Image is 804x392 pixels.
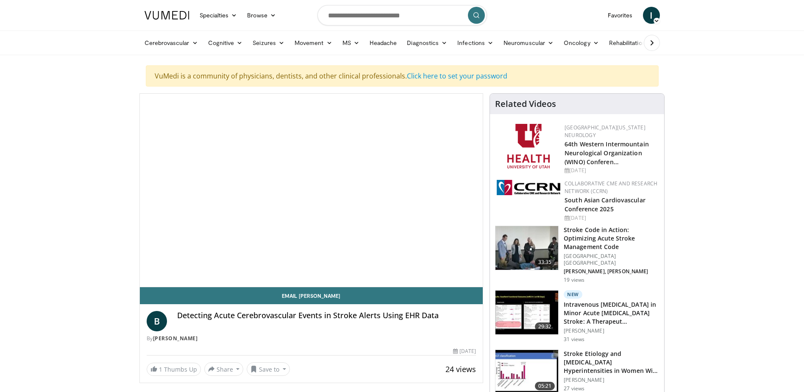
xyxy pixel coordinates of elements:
button: Share [204,362,244,376]
span: 33:35 [535,258,555,266]
h3: Stroke Code in Action: Optimizing Acute Stroke Management Code [564,226,659,251]
a: 1 Thumbs Up [147,363,201,376]
p: [PERSON_NAME] [564,377,659,384]
a: 29:32 New Intravenous [MEDICAL_DATA] in Minor Acute [MEDICAL_DATA] Stroke: A Therapeut… [PERSON_N... [495,290,659,343]
a: Infections [452,34,498,51]
a: MS [337,34,364,51]
a: Oncology [559,34,604,51]
a: Seizures [248,34,289,51]
h3: Stroke Etiology and [MEDICAL_DATA] Hyperintensities in Women With and … [564,350,659,375]
div: [DATE] [453,347,476,355]
a: [GEOGRAPHIC_DATA][US_STATE] Neurology [565,124,645,139]
button: Save to [247,362,290,376]
p: 19 views [564,277,584,283]
img: a04ee3ba-8487-4636-b0fb-5e8d268f3737.png.150x105_q85_autocrop_double_scale_upscale_version-0.2.png [497,180,560,195]
a: Cerebrovascular [139,34,203,51]
img: 480e8b5e-ad78-4e44-a77e-89078085b7cc.150x105_q85_crop-smart_upscale.jpg [495,291,558,335]
span: 24 views [445,364,476,374]
a: Headache [364,34,402,51]
img: VuMedi Logo [145,11,189,20]
div: [DATE] [565,167,657,174]
a: I [643,7,660,24]
a: Collaborative CME and Research Network (CCRN) [565,180,657,195]
video-js: Video Player [140,94,483,287]
p: [PERSON_NAME], [PERSON_NAME] [564,268,659,275]
a: Specialties [195,7,242,24]
a: Movement [289,34,337,51]
a: B [147,311,167,331]
div: VuMedi is a community of physicians, dentists, and other clinical professionals. [146,65,659,87]
div: By [147,335,476,342]
img: ead147c0-5e4a-42cc-90e2-0020d21a5661.150x105_q85_crop-smart_upscale.jpg [495,226,558,270]
span: 05:21 [535,382,555,390]
a: Click here to set your password [407,71,507,81]
span: 1 [159,365,162,373]
div: [DATE] [565,214,657,222]
h4: Related Videos [495,99,556,109]
p: New [564,290,582,299]
a: 64th Western Intermountain Neurological Organization (WINO) Conferen… [565,140,649,166]
p: 27 views [564,385,584,392]
a: Diagnostics [402,34,452,51]
a: Browse [242,7,281,24]
a: 33:35 Stroke Code in Action: Optimizing Acute Stroke Management Code [GEOGRAPHIC_DATA] [GEOGRAPHI... [495,226,659,283]
a: Email [PERSON_NAME] [140,287,483,304]
a: Neuromuscular [498,34,559,51]
p: 31 views [564,336,584,343]
p: [PERSON_NAME] [564,328,659,334]
a: Rehabilitation [604,34,651,51]
a: South Asian Cardiovascular Conference 2025 [565,196,645,213]
h4: Detecting Acute Cerebrovascular Events in Stroke Alerts Using EHR Data [177,311,476,320]
h3: Intravenous [MEDICAL_DATA] in Minor Acute [MEDICAL_DATA] Stroke: A Therapeut… [564,300,659,326]
a: Cognitive [203,34,248,51]
a: [PERSON_NAME] [153,335,198,342]
a: Favorites [603,7,638,24]
input: Search topics, interventions [317,5,487,25]
img: f6362829-b0a3-407d-a044-59546adfd345.png.150x105_q85_autocrop_double_scale_upscale_version-0.2.png [507,124,550,168]
span: 29:32 [535,322,555,331]
p: [GEOGRAPHIC_DATA] [GEOGRAPHIC_DATA] [564,253,659,266]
